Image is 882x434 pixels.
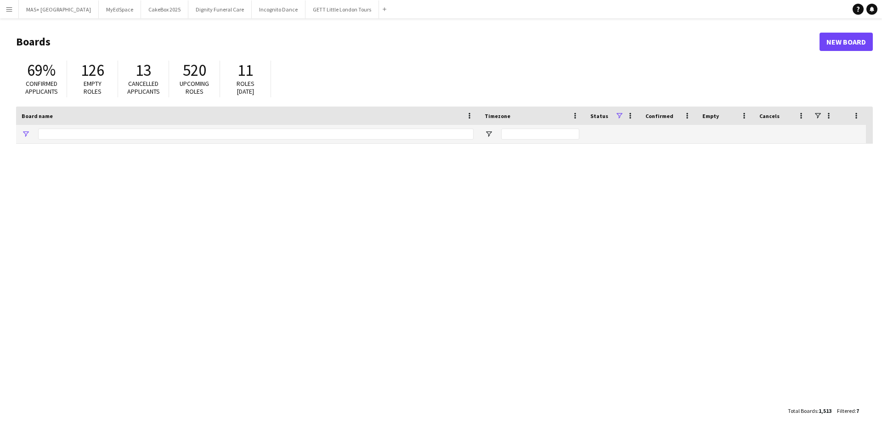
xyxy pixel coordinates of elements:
span: Board name [22,113,53,119]
span: Roles [DATE] [237,79,254,96]
button: Open Filter Menu [485,130,493,138]
button: GETT Little London Tours [305,0,379,18]
span: Cancelled applicants [127,79,160,96]
span: Confirmed applicants [25,79,58,96]
span: Timezone [485,113,510,119]
h1: Boards [16,35,820,49]
span: 126 [81,60,104,80]
button: CakeBox 2025 [141,0,188,18]
span: 11 [237,60,253,80]
input: Timezone Filter Input [501,129,579,140]
span: Empty [702,113,719,119]
button: MyEdSpace [99,0,141,18]
span: 69% [27,60,56,80]
span: Filtered [837,407,855,414]
button: Incognito Dance [252,0,305,18]
div: : [837,402,859,420]
span: 520 [183,60,206,80]
a: New Board [820,33,873,51]
span: 13 [136,60,151,80]
button: Dignity Funeral Care [188,0,252,18]
span: Status [590,113,608,119]
span: Confirmed [645,113,673,119]
button: MAS+ [GEOGRAPHIC_DATA] [19,0,99,18]
span: Empty roles [84,79,102,96]
span: Total Boards [788,407,817,414]
div: : [788,402,831,420]
span: 7 [856,407,859,414]
span: 1,513 [819,407,831,414]
button: Open Filter Menu [22,130,30,138]
span: Upcoming roles [180,79,209,96]
input: Board name Filter Input [38,129,474,140]
span: Cancels [759,113,780,119]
